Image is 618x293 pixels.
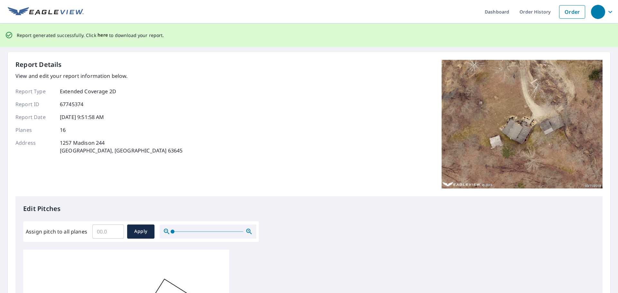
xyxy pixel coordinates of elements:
a: Order [559,5,585,19]
span: Apply [132,227,149,235]
p: Report Details [15,60,62,69]
p: 67745374 [60,100,83,108]
p: Extended Coverage 2D [60,87,116,95]
p: Edit Pitches [23,204,595,214]
label: Assign pitch to all planes [26,228,87,235]
p: [DATE] 9:51:58 AM [60,113,104,121]
button: here [98,31,108,39]
p: 1257 Madison 244 [GEOGRAPHIC_DATA], [GEOGRAPHIC_DATA] 63645 [60,139,183,154]
p: Report ID [15,100,54,108]
button: Apply [127,224,154,239]
img: Top image [442,60,603,188]
p: Report Type [15,87,54,95]
input: 00.0 [92,223,124,241]
img: EV Logo [8,7,84,17]
p: Planes [15,126,54,134]
p: Address [15,139,54,154]
p: View and edit your report information below. [15,72,183,80]
p: Report generated successfully. Click to download your report. [17,31,164,39]
p: Report Date [15,113,54,121]
p: 16 [60,126,66,134]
